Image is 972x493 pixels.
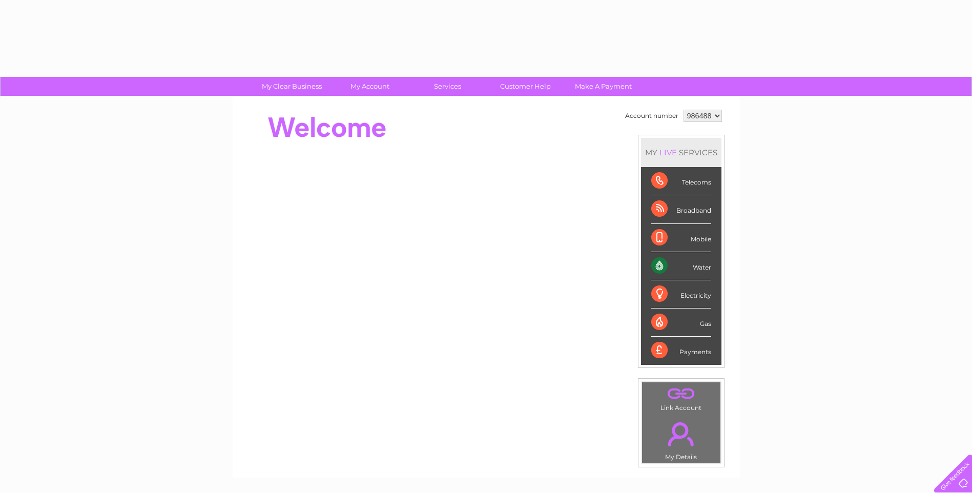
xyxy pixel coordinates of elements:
div: Broadband [651,195,711,223]
div: Electricity [651,280,711,309]
td: Account number [623,107,681,125]
a: My Account [327,77,412,96]
td: My Details [642,414,721,464]
div: LIVE [657,148,679,157]
a: . [645,385,718,403]
div: MY SERVICES [641,138,721,167]
a: Make A Payment [561,77,646,96]
div: Gas [651,309,711,337]
div: Payments [651,337,711,364]
a: Services [405,77,490,96]
a: . [645,416,718,452]
a: Customer Help [483,77,568,96]
div: Telecoms [651,167,711,195]
a: My Clear Business [250,77,334,96]
td: Link Account [642,382,721,414]
div: Water [651,252,711,280]
div: Mobile [651,224,711,252]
